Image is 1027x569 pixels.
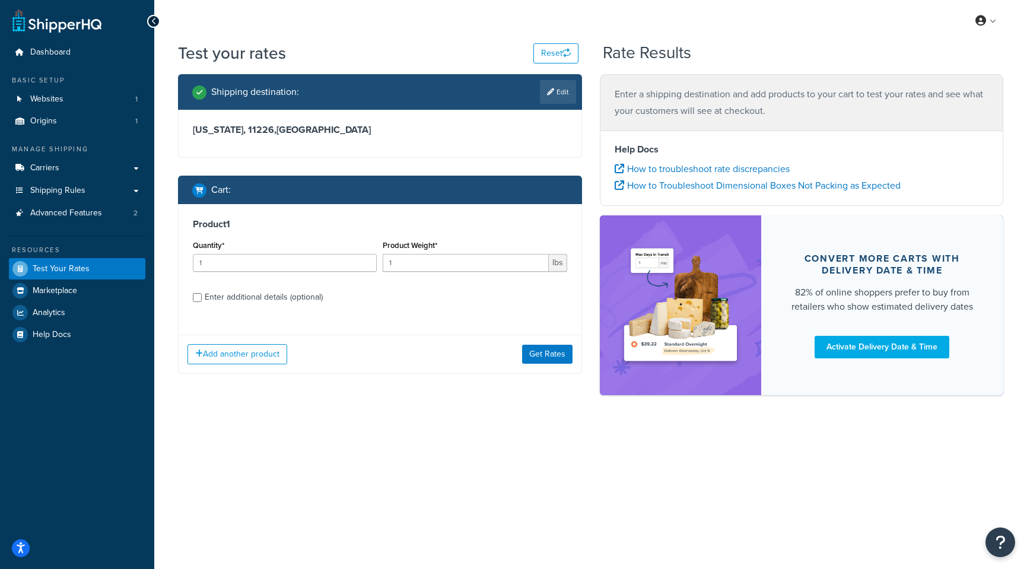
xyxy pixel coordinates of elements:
[618,233,743,377] img: feature-image-ddt-36eae7f7280da8017bfb280eaccd9c446f90b1fe08728e4019434db127062ab4.png
[9,110,145,132] li: Origins
[30,116,57,126] span: Origins
[193,254,377,272] input: 0
[133,208,138,218] span: 2
[615,162,790,176] a: How to troubleshoot rate discrepancies
[9,280,145,301] a: Marketplace
[603,44,691,62] h2: Rate Results
[33,330,71,340] span: Help Docs
[9,302,145,323] a: Analytics
[9,157,145,179] a: Carriers
[383,241,437,250] label: Product Weight*
[193,293,202,302] input: Enter additional details (optional)
[193,218,567,230] h3: Product 1
[30,47,71,58] span: Dashboard
[615,142,989,157] h4: Help Docs
[33,264,90,274] span: Test Your Rates
[187,344,287,364] button: Add another product
[193,241,224,250] label: Quantity*
[30,186,85,196] span: Shipping Rules
[9,324,145,345] a: Help Docs
[9,110,145,132] a: Origins1
[9,88,145,110] li: Websites
[615,179,901,192] a: How to Troubleshoot Dimensional Boxes Not Packing as Expected
[33,308,65,318] span: Analytics
[211,185,231,195] h2: Cart :
[985,527,1015,557] button: Open Resource Center
[9,75,145,85] div: Basic Setup
[9,202,145,224] a: Advanced Features2
[9,88,145,110] a: Websites1
[540,80,576,104] a: Edit
[205,289,323,306] div: Enter additional details (optional)
[790,253,975,276] div: Convert more carts with delivery date & time
[193,124,567,136] h3: [US_STATE], 11226 , [GEOGRAPHIC_DATA]
[178,42,286,65] h1: Test your rates
[383,254,548,272] input: 0.00
[30,208,102,218] span: Advanced Features
[615,86,989,119] p: Enter a shipping destination and add products to your cart to test your rates and see what your c...
[30,163,59,173] span: Carriers
[522,345,573,364] button: Get Rates
[135,116,138,126] span: 1
[30,94,63,104] span: Websites
[533,43,578,63] button: Reset
[33,286,77,296] span: Marketplace
[9,258,145,279] a: Test Your Rates
[9,245,145,255] div: Resources
[9,42,145,63] a: Dashboard
[9,202,145,224] li: Advanced Features
[9,180,145,202] a: Shipping Rules
[9,144,145,154] div: Manage Shipping
[815,336,949,358] a: Activate Delivery Date & Time
[135,94,138,104] span: 1
[211,87,299,97] h2: Shipping destination :
[790,285,975,314] div: 82% of online shoppers prefer to buy from retailers who show estimated delivery dates
[549,254,567,272] span: lbs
